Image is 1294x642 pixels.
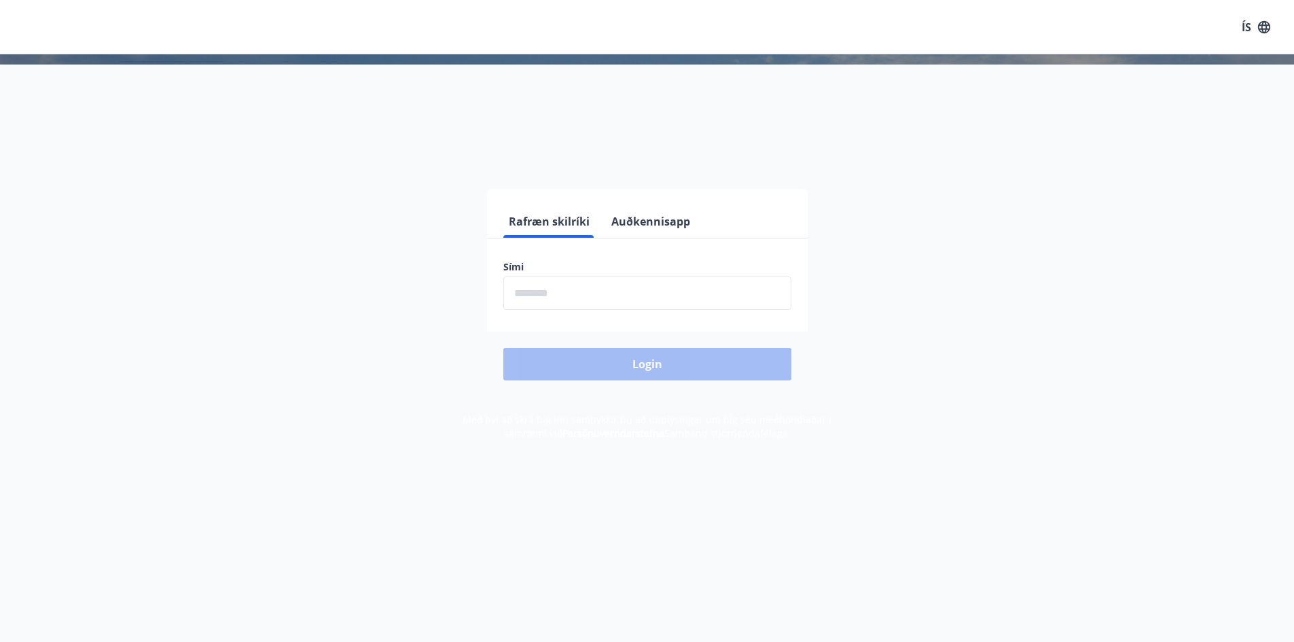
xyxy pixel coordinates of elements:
button: Auðkennisapp [606,205,696,238]
span: Með því að skrá þig inn samþykkir þú að upplýsingar um þig séu meðhöndlaðar í samræmi við Samband... [463,413,831,440]
a: Persónuverndarstefna [562,427,664,440]
button: ÍS [1234,15,1278,39]
h1: Félagavefur, Samband stjórnendafélaga [175,82,1120,133]
span: Vinsamlegast skráðu þig inn með rafrænum skilríkjum eða Auðkennisappi. [434,145,861,161]
button: Rafræn skilríki [503,205,595,238]
label: Sími [503,260,791,274]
